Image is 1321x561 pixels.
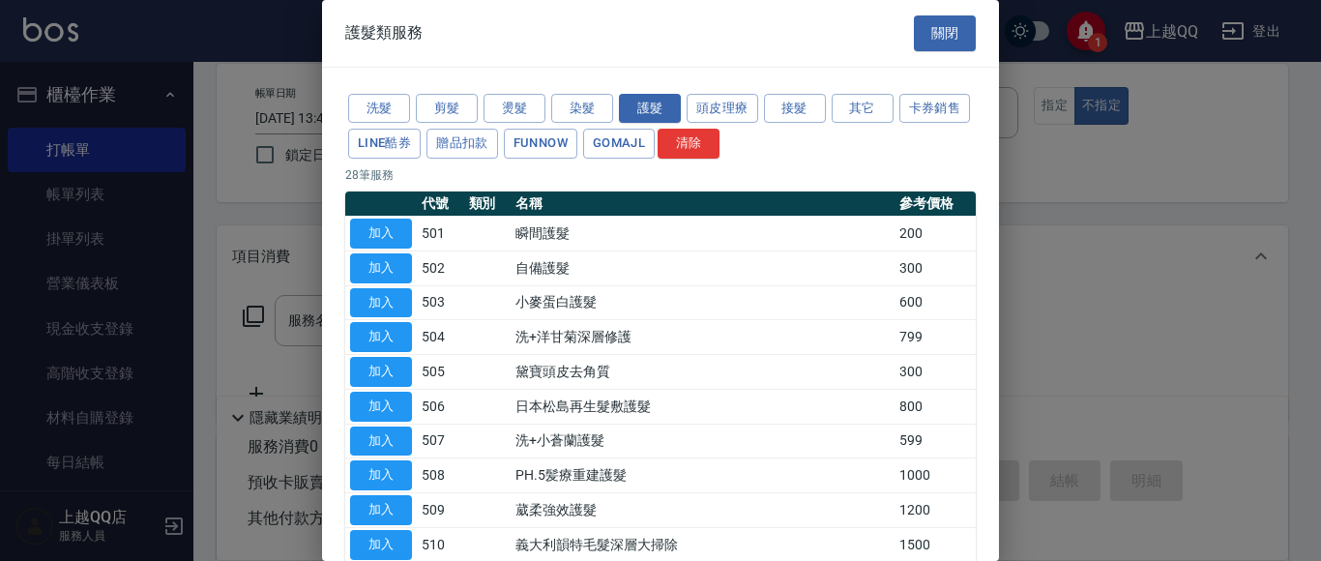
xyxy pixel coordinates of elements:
td: 瞬間護髮 [511,217,895,251]
td: 506 [417,389,464,424]
td: 599 [895,424,976,458]
button: 加入 [350,495,412,525]
button: LINE酷券 [348,129,421,159]
button: 加入 [350,392,412,422]
td: 501 [417,217,464,251]
th: 類別 [464,192,512,217]
button: 加入 [350,288,412,318]
td: 1200 [895,493,976,528]
button: 染髮 [551,94,613,124]
th: 名稱 [511,192,895,217]
td: 洗+小蒼蘭護髮 [511,424,895,458]
td: 1000 [895,458,976,493]
td: 503 [417,285,464,320]
button: 加入 [350,253,412,283]
td: 黛寶頭皮去角質 [511,355,895,390]
td: 日本松島再生髮敷護髮 [511,389,895,424]
td: 200 [895,217,976,251]
button: 清除 [658,129,719,159]
button: 接髮 [764,94,826,124]
th: 代號 [417,192,464,217]
button: 加入 [350,460,412,490]
td: 800 [895,389,976,424]
td: 508 [417,458,464,493]
button: 燙髮 [484,94,545,124]
td: 504 [417,320,464,355]
button: 加入 [350,219,412,249]
button: 其它 [832,94,894,124]
button: 贈品扣款 [426,129,498,159]
td: 507 [417,424,464,458]
p: 28 筆服務 [345,166,976,184]
button: 加入 [350,427,412,457]
button: 加入 [350,530,412,560]
td: 300 [895,251,976,285]
td: 502 [417,251,464,285]
td: 洗+洋甘菊深層修護 [511,320,895,355]
th: 參考價格 [895,192,976,217]
td: 505 [417,355,464,390]
button: 加入 [350,322,412,352]
button: 關閉 [914,15,976,51]
td: 799 [895,320,976,355]
td: 自備護髮 [511,251,895,285]
button: 洗髮 [348,94,410,124]
td: PH.5髪療重建護髮 [511,458,895,493]
button: 加入 [350,357,412,387]
button: FUNNOW [504,129,577,159]
td: 葳柔強效護髮 [511,493,895,528]
td: 小麥蛋白護髮 [511,285,895,320]
button: 護髮 [619,94,681,124]
td: 509 [417,493,464,528]
button: 頭皮理療 [687,94,758,124]
button: 卡券銷售 [899,94,971,124]
span: 護髮類服務 [345,23,423,43]
button: 剪髮 [416,94,478,124]
td: 300 [895,355,976,390]
button: GOMAJL [583,129,655,159]
td: 600 [895,285,976,320]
